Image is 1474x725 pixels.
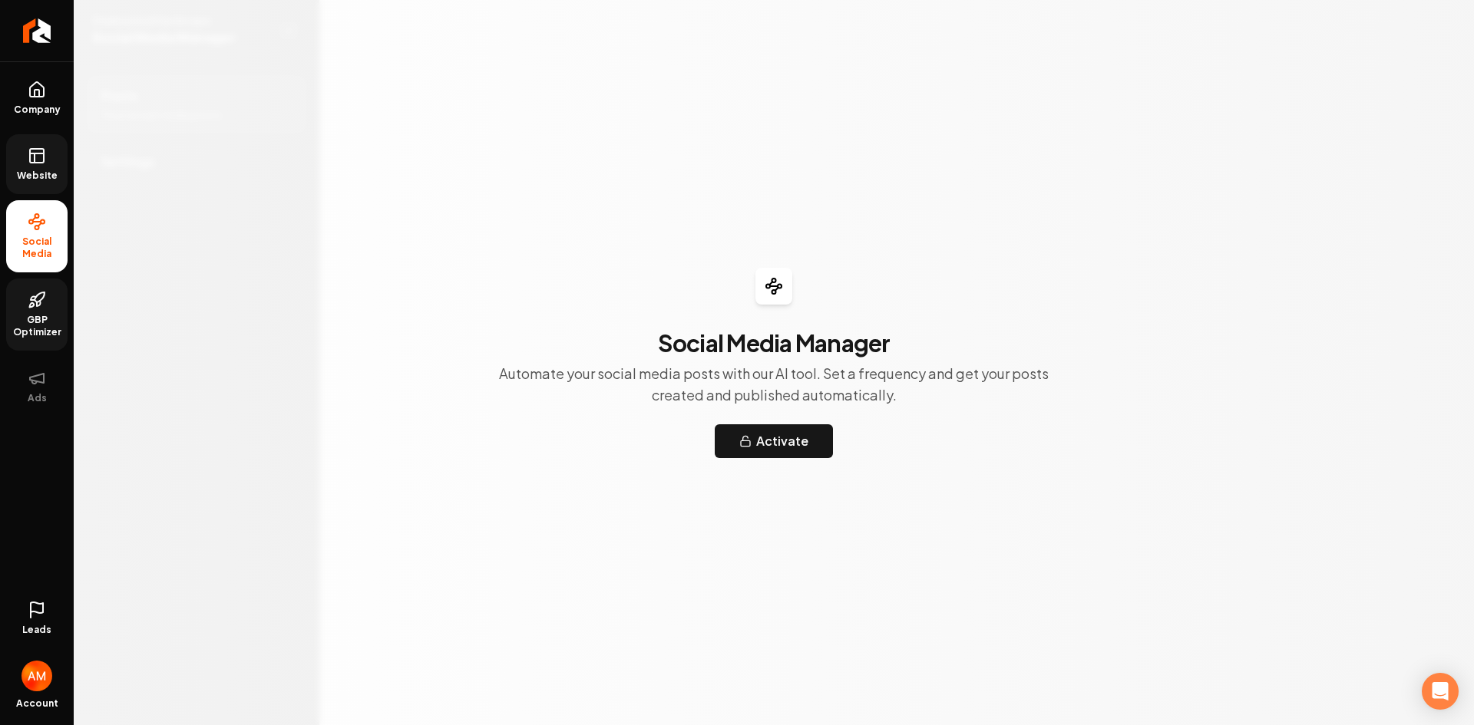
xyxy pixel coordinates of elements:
img: Aidan Martinez [21,661,52,691]
button: Ads [6,357,68,417]
span: GBP Optimizer [6,314,68,338]
div: Open Intercom Messenger [1422,673,1459,710]
a: Company [6,68,68,128]
img: Rebolt Logo [23,18,51,43]
span: Company [8,104,67,116]
span: Social Media [6,236,68,260]
span: Ads [21,392,53,404]
a: Leads [6,588,68,648]
button: Open user button [21,654,52,691]
a: GBP Optimizer [6,278,68,351]
span: Leads [22,624,51,636]
a: Website [6,134,68,194]
span: Website [11,170,64,182]
span: Account [16,697,58,710]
